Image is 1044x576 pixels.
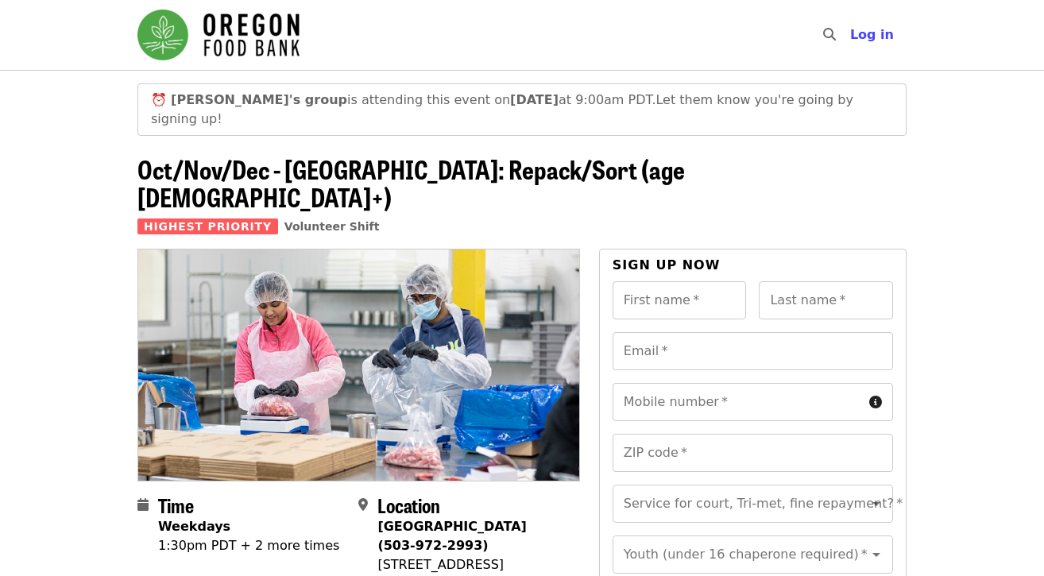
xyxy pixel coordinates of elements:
[510,92,559,107] strong: [DATE]
[138,249,579,480] img: Oct/Nov/Dec - Beaverton: Repack/Sort (age 10+) organized by Oregon Food Bank
[865,543,887,566] button: Open
[613,383,863,421] input: Mobile number
[158,491,194,519] span: Time
[137,150,685,215] span: Oct/Nov/Dec - [GEOGRAPHIC_DATA]: Repack/Sort (age [DEMOGRAPHIC_DATA]+)
[284,220,380,233] a: Volunteer Shift
[865,493,887,515] button: Open
[613,434,893,472] input: ZIP code
[823,27,836,42] i: search icon
[613,281,747,319] input: First name
[137,497,149,512] i: calendar icon
[171,92,347,107] strong: [PERSON_NAME]'s group
[151,92,167,107] span: clock emoji
[137,10,300,60] img: Oregon Food Bank - Home
[377,519,526,553] strong: [GEOGRAPHIC_DATA] (503-972-2993)
[171,92,655,107] span: is attending this event on at 9:00am PDT.
[759,281,893,319] input: Last name
[869,395,882,410] i: circle-info icon
[613,332,893,370] input: Email
[158,536,339,555] div: 1:30pm PDT + 2 more times
[377,555,566,574] div: [STREET_ADDRESS]
[837,19,907,51] button: Log in
[845,16,858,54] input: Search
[377,491,440,519] span: Location
[158,519,230,534] strong: Weekdays
[613,257,721,273] span: Sign up now
[137,218,278,234] span: Highest Priority
[358,497,368,512] i: map-marker-alt icon
[850,27,894,42] span: Log in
